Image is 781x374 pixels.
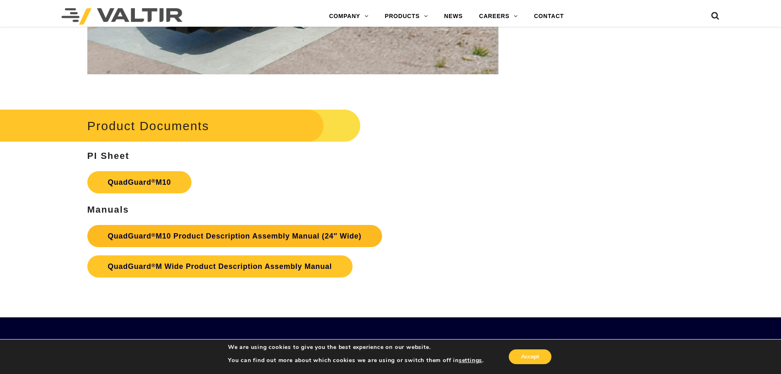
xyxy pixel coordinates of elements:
strong: Manuals [87,204,129,215]
strong: PI Sheet [87,151,130,161]
p: You can find out more about which cookies we are using or switch them off in . [228,357,484,364]
button: Accept [509,349,551,364]
a: CONTACT [526,8,572,25]
sup: ® [151,178,156,184]
p: We are using cookies to give you the best experience on our website. [228,344,484,351]
button: settings [459,357,482,364]
sup: ® [151,262,156,268]
sup: ® [151,232,156,238]
a: COMPANY [321,8,377,25]
img: Valtir [61,8,182,25]
a: QuadGuard®M Wide Product Description Assembly Manual [87,255,353,278]
a: NEWS [436,8,471,25]
a: QuadGuard®M10 Product Description Assembly Manual (24″ Wide) [87,225,382,247]
a: QuadGuard®M10 [87,171,191,193]
a: CAREERS [471,8,526,25]
a: PRODUCTS [377,8,436,25]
